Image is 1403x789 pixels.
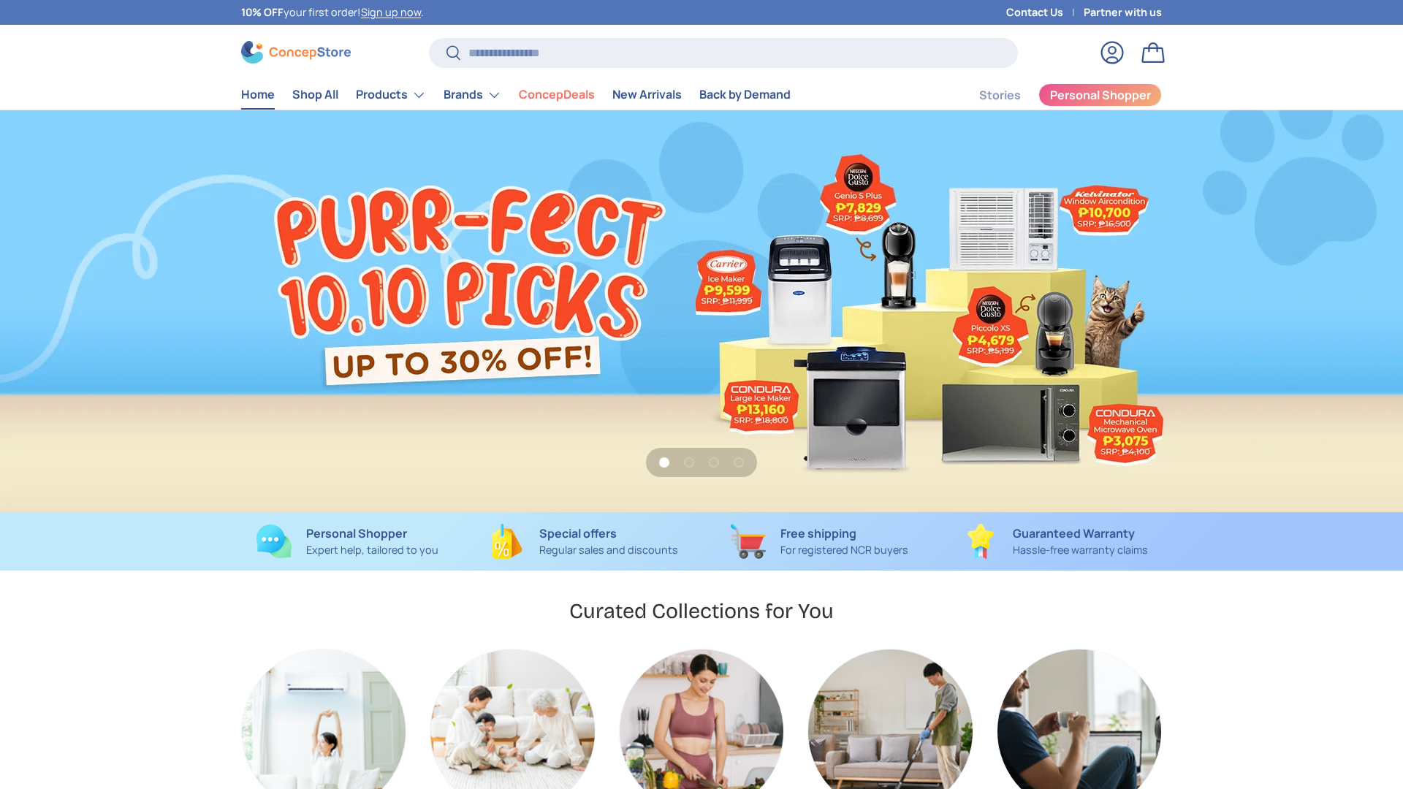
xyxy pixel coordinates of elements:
[780,525,856,541] strong: Free shipping
[347,80,435,110] summary: Products
[306,525,407,541] strong: Personal Shopper
[241,4,424,20] p: your first order! .
[1006,4,1084,20] a: Contact Us
[435,80,510,110] summary: Brands
[612,80,682,109] a: New Arrivals
[1013,525,1135,541] strong: Guaranteed Warranty
[780,542,908,558] p: For registered NCR buyers
[477,524,690,559] a: Special offers Regular sales and discounts
[356,80,426,110] a: Products
[306,542,438,558] p: Expert help, tailored to you
[241,80,791,110] nav: Primary
[241,524,454,559] a: Personal Shopper Expert help, tailored to you
[444,80,501,110] a: Brands
[539,525,617,541] strong: Special offers
[241,80,275,109] a: Home
[539,542,678,558] p: Regular sales and discounts
[699,80,791,109] a: Back by Demand
[569,598,834,625] h2: Curated Collections for You
[292,80,338,109] a: Shop All
[1050,89,1151,101] span: Personal Shopper
[979,81,1021,110] a: Stories
[1013,542,1148,558] p: Hassle-free warranty claims
[949,524,1162,559] a: Guaranteed Warranty Hassle-free warranty claims
[361,5,421,19] a: Sign up now
[1038,83,1162,107] a: Personal Shopper
[519,80,595,109] a: ConcepDeals
[713,524,926,559] a: Free shipping For registered NCR buyers
[944,80,1162,110] nav: Secondary
[241,5,284,19] strong: 10% OFF
[241,41,351,64] img: ConcepStore
[1084,4,1162,20] a: Partner with us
